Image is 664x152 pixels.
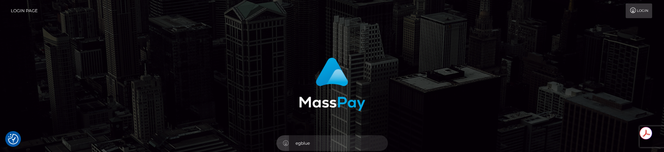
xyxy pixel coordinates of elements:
img: MassPay Login [299,58,365,111]
a: Login Page [11,3,38,18]
input: Username... [289,135,388,151]
button: Consent Preferences [8,134,18,144]
img: Revisit consent button [8,134,18,144]
a: Login [626,3,652,18]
